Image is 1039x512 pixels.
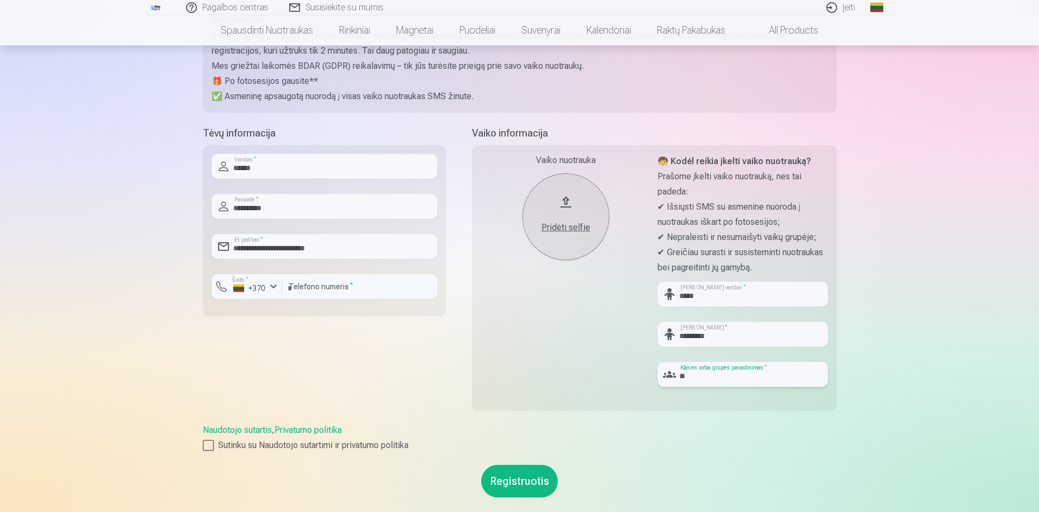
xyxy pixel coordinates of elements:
img: /fa2 [150,4,162,11]
button: Pridėti selfie [522,173,609,260]
a: All products [738,15,831,46]
a: Privatumo politika [275,425,342,435]
p: 🎁 Po fotosesijos gausite** [212,74,828,89]
button: Šalis*+370 [212,274,282,299]
p: ✅ Asmeninę apsaugotą nuorodą į visas vaiko nuotraukas SMS žinute. [212,89,828,104]
a: Suvenyrai [508,15,573,46]
a: Naudotojo sutartis [203,425,272,435]
a: Puodeliai [447,15,508,46]
a: Kalendoriai [573,15,644,46]
div: +370 [233,283,266,294]
strong: 🧒 Kodėl reikia įkelti vaiko nuotrauką? [658,156,811,166]
a: Raktų pakabukas [644,15,738,46]
label: Sutinku su Naudotojo sutartimi ir privatumo politika [203,439,837,452]
p: Mes griežtai laikomės BDAR (GDPR) reikalavimų – tik jūs turėsite prieigą prie savo vaiko nuotraukų. [212,59,828,74]
h5: Tėvų informacija [203,126,446,141]
p: ✔ Greičiau surasti ir susisteminti nuotraukas bei pagreitinti jų gamybą. [658,245,828,275]
p: ✔ Išsiųsti SMS su asmenine nuoroda į nuotraukas iškart po fotosesijos; [658,199,828,230]
p: ✔ Nepraleisti ir nesumaišyti vaikų grupėje; [658,230,828,245]
a: Rinkiniai [326,15,383,46]
a: Magnetai [383,15,447,46]
div: , [203,424,837,452]
p: Prašome įkelti vaiko nuotrauką, nes tai padeda: [658,169,828,199]
div: Pridėti selfie [533,221,598,234]
h5: Vaiko informacija [472,126,837,141]
label: Šalis [229,276,251,284]
button: Registruotis [481,465,558,497]
div: Vaiko nuotrauka [481,154,651,167]
a: Spausdinti nuotraukas [208,15,326,46]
